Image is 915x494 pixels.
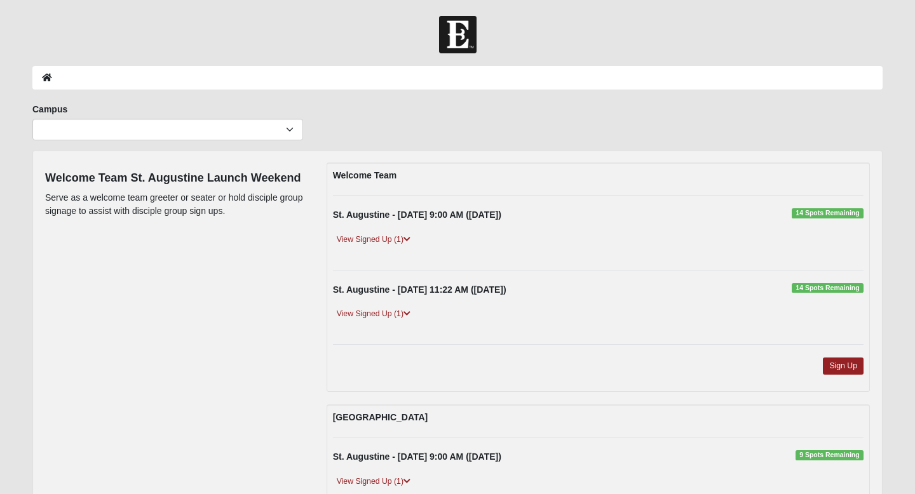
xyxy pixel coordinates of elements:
[333,210,501,220] strong: St. Augustine - [DATE] 9:00 AM ([DATE])
[333,233,414,246] a: View Signed Up (1)
[333,307,414,321] a: View Signed Up (1)
[439,16,477,53] img: Church of Eleven22 Logo
[333,475,414,488] a: View Signed Up (1)
[32,103,67,116] label: Campus
[45,191,308,218] p: Serve as a welcome team greeter or seater or hold disciple group signage to assist with disciple ...
[823,357,864,375] a: Sign Up
[333,451,501,462] strong: St. Augustine - [DATE] 9:00 AM ([DATE])
[333,412,428,422] strong: [GEOGRAPHIC_DATA]
[45,171,308,185] h4: Welcome Team St. Augustine Launch Weekend
[333,170,397,180] strong: Welcome Team
[792,283,864,293] span: 14 Spots Remaining
[333,284,506,295] strong: St. Augustine - [DATE] 11:22 AM ([DATE])
[796,450,864,460] span: 9 Spots Remaining
[792,208,864,218] span: 14 Spots Remaining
